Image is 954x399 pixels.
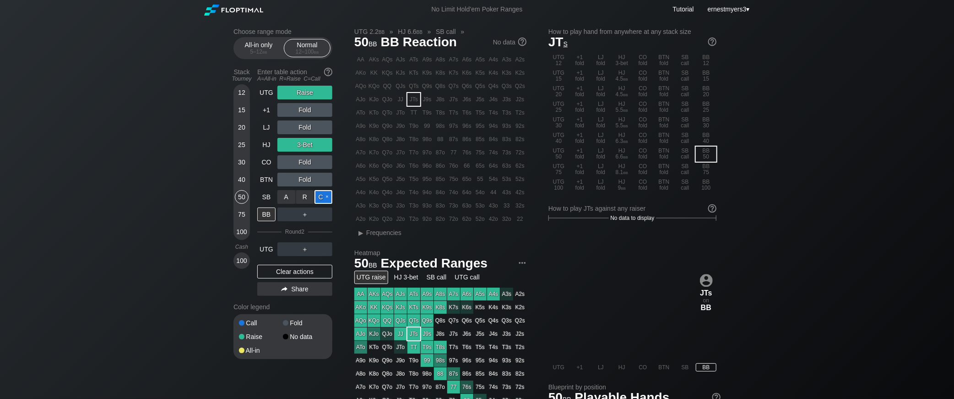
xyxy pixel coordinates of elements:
[708,5,747,13] span: ernestmyers3
[314,190,332,204] div: C
[696,115,716,131] div: BB 30
[394,186,407,199] div: J4o
[517,258,527,268] img: ellipsis.fd386fe8.svg
[612,100,632,115] div: HJ 5.5
[696,53,716,68] div: BB 12
[368,53,380,66] div: AKs
[487,106,500,119] div: T4s
[235,86,249,99] div: 12
[696,84,716,99] div: BB 20
[696,162,716,177] div: BB 75
[500,120,513,132] div: 93s
[654,100,674,115] div: BTN fold
[354,106,367,119] div: ATo
[675,131,695,146] div: SB call
[257,155,276,169] div: CO
[548,28,716,35] h2: How to play hand from anywhere at any stack size
[447,133,460,146] div: 87s
[633,131,653,146] div: CO fold
[569,84,590,99] div: +1 fold
[675,115,695,131] div: SB call
[591,131,611,146] div: LJ fold
[612,69,632,84] div: HJ 4.5
[394,146,407,159] div: J7o
[623,76,629,82] span: bb
[707,37,717,47] img: help.32db89a4.svg
[623,107,629,113] span: bb
[381,186,394,199] div: Q4o
[288,49,326,55] div: 12 – 100
[487,120,500,132] div: 94s
[500,146,513,159] div: 73s
[434,53,447,66] div: A8s
[633,69,653,84] div: CO fold
[487,173,500,186] div: 54s
[257,138,276,152] div: HJ
[381,173,394,186] div: Q5o
[277,86,332,99] div: Raise
[675,69,695,84] div: SB call
[461,146,473,159] div: 76s
[705,4,751,14] div: ▾
[548,147,569,162] div: UTG 50
[500,173,513,186] div: 53s
[447,106,460,119] div: T7s
[394,173,407,186] div: J5o
[368,173,380,186] div: K5o
[434,133,447,146] div: 88
[500,186,513,199] div: 43s
[447,80,460,93] div: Q7s
[548,69,569,84] div: UTG 15
[474,66,487,79] div: K5s
[612,178,632,193] div: HJ 9
[407,106,420,119] div: TT
[447,146,460,159] div: 77
[487,146,500,159] div: 74s
[239,347,283,354] div: All-in
[569,100,590,115] div: +1 fold
[633,115,653,131] div: CO fold
[421,106,434,119] div: T9s
[591,53,611,68] div: LJ fold
[654,131,674,146] div: BTN fold
[461,186,473,199] div: 64o
[461,93,473,106] div: J6s
[379,28,385,35] span: bb
[696,100,716,115] div: BB 25
[487,80,500,93] div: Q4s
[421,146,434,159] div: 97o
[500,93,513,106] div: J3s
[368,186,380,199] div: K4o
[654,147,674,162] div: BTN fold
[296,190,314,204] div: R
[514,66,526,79] div: K2s
[447,173,460,186] div: 75o
[633,162,653,177] div: CO fold
[394,199,407,212] div: J3o
[235,138,249,152] div: 25
[354,199,367,212] div: A3o
[368,146,380,159] div: K7o
[591,162,611,177] div: LJ fold
[257,103,276,117] div: +1
[407,199,420,212] div: T3o
[434,186,447,199] div: 84o
[354,80,367,93] div: AQo
[257,120,276,134] div: LJ
[381,199,394,212] div: Q3o
[277,173,332,186] div: Fold
[381,120,394,132] div: Q9o
[612,53,632,68] div: HJ 3-bet
[612,147,632,162] div: HJ 6.6
[381,146,394,159] div: Q7o
[421,120,434,132] div: 99
[514,146,526,159] div: 72s
[474,133,487,146] div: 85s
[235,190,249,204] div: 50
[368,106,380,119] div: KTo
[623,91,629,98] span: bb
[548,162,569,177] div: UTG 75
[612,162,632,177] div: HJ 8.1
[500,66,513,79] div: K3s
[421,159,434,172] div: 96o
